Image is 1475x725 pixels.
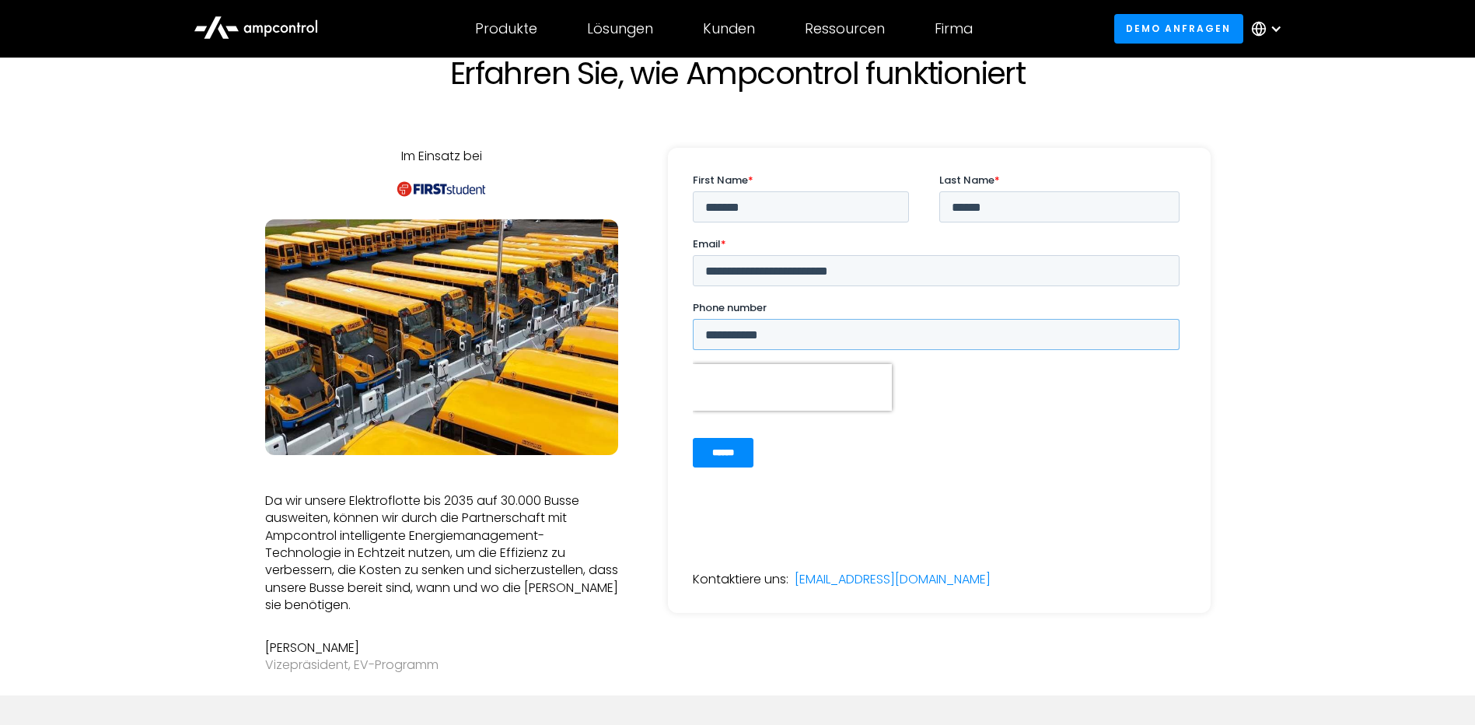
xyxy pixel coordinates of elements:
iframe: Form 0 [693,173,1186,509]
div: Ressourcen [805,20,885,37]
h1: Erfahren Sie, wie Ampcontrol funktioniert [396,54,1080,92]
div: Firma [935,20,973,37]
a: Demo anfragen [1114,14,1243,43]
div: Kunden [703,20,755,37]
div: Vizepräsident, EV-Programm [265,657,618,674]
div: Kontaktiere uns: [693,571,788,588]
div: [PERSON_NAME] [265,639,618,657]
div: Produkte [475,20,537,37]
div: Lösungen [587,20,653,37]
a: [EMAIL_ADDRESS][DOMAIN_NAME] [795,571,991,588]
